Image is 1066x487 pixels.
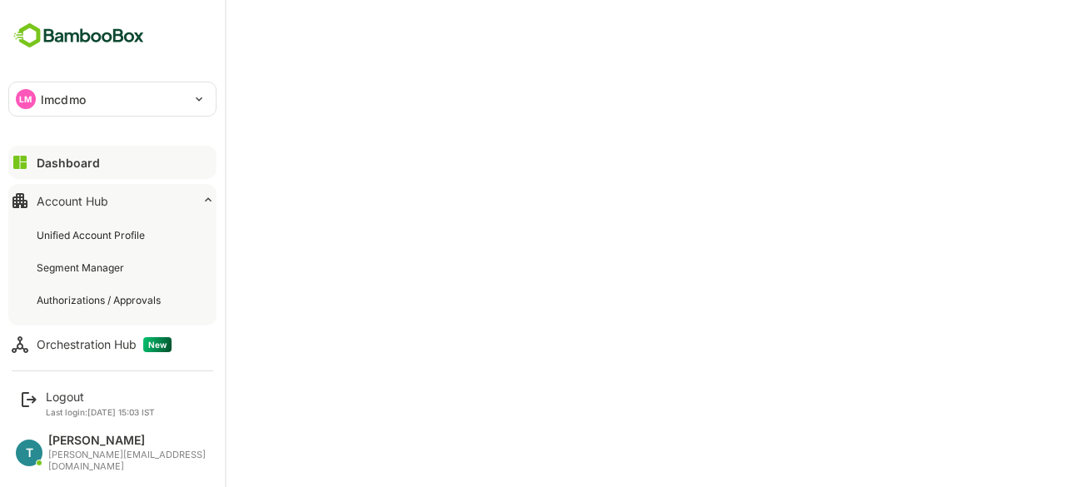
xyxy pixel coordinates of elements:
[46,407,155,417] p: Last login: [DATE] 15:03 IST
[9,82,216,116] div: LMlmcdmo
[8,146,217,179] button: Dashboard
[41,91,86,108] p: lmcdmo
[37,293,164,307] div: Authorizations / Approvals
[37,156,100,170] div: Dashboard
[16,440,42,466] div: T
[37,337,172,352] div: Orchestration Hub
[48,450,208,472] div: [PERSON_NAME][EMAIL_ADDRESS][DOMAIN_NAME]
[8,184,217,217] button: Account Hub
[8,20,149,52] img: BambooboxFullLogoMark.5f36c76dfaba33ec1ec1367b70bb1252.svg
[16,89,36,109] div: LM
[37,261,127,275] div: Segment Manager
[37,228,148,242] div: Unified Account Profile
[46,390,155,404] div: Logout
[48,434,208,448] div: [PERSON_NAME]
[37,194,108,208] div: Account Hub
[8,328,217,361] button: Orchestration HubNew
[143,337,172,352] span: New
